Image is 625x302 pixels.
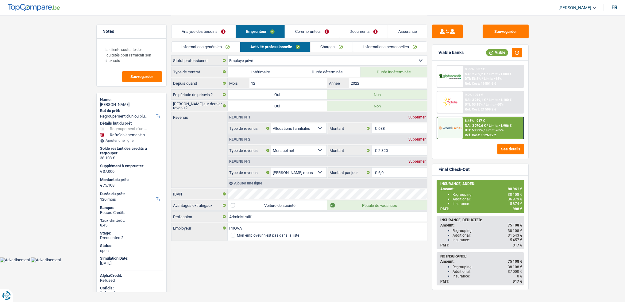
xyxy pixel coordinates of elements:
[465,67,485,71] div: 8.99% | 937 €
[489,124,511,128] span: Limit: >1.906 €
[100,248,163,253] div: open
[465,82,496,86] div: Ref. Cost: 19 501,6 €
[438,167,470,172] div: Final Check-Out
[172,223,228,233] label: Employeur
[228,101,327,111] label: Oui
[440,279,522,284] div: PMT:
[228,90,327,99] label: Oui
[228,168,271,177] label: Type de revenus
[611,5,617,10] div: fr
[508,265,522,269] span: 38 108 €
[407,115,427,119] div: Supprimer
[172,56,228,65] label: Statut professionnel
[100,210,163,215] div: Record Credits
[100,156,163,161] div: 38.108 €
[122,71,162,82] button: Sauvegarder
[439,73,461,80] img: AlphaCredit
[483,25,529,38] button: Sauvegarder
[439,122,461,134] img: Record Credits
[558,5,591,10] span: [PERSON_NAME]
[228,123,271,133] label: Type de revenus
[489,72,511,76] span: Limit: >1.000 €
[440,218,522,222] div: INSURANCE, DEDUCTED:
[407,137,427,141] div: Supprimer
[482,77,483,81] span: /
[440,223,522,227] div: Amount:
[100,169,102,174] span: €
[100,286,163,291] div: Cofidis:
[100,177,161,182] label: Montant du prêt:
[388,25,427,38] a: Assurance
[465,72,486,76] span: NAI: 2 789,2 €
[228,160,252,163] div: Revenu nº3
[465,98,486,102] span: NAI: 3 219,1 €
[228,115,252,119] div: Revenu nº1
[487,98,488,102] span: /
[100,205,163,210] div: Banque:
[100,243,163,248] div: Status:
[508,187,522,191] span: 80 961 €
[484,103,485,106] span: /
[100,278,163,283] div: Refused
[285,25,339,38] a: Co-emprunteur
[484,128,485,132] span: /
[294,67,361,77] label: Durée déterminée
[513,207,522,211] span: 988 €
[172,212,228,222] label: Profession
[100,256,163,261] div: Simulation Date:
[100,146,163,156] div: Solde restant des crédits à regrouper
[465,107,496,111] div: Ref. Cost: 21 599,2 €
[508,223,522,227] span: 75 108 €
[328,145,372,155] label: Montant
[100,183,102,188] span: €
[513,243,522,247] span: 917 €
[228,223,427,233] input: Cherchez votre employeur
[100,164,161,168] label: Supplément à emprunter:
[508,233,522,238] span: 31 543 €
[486,103,503,106] span: Limit: <60%
[486,49,508,56] div: Viable
[327,200,427,210] label: Pécule de vacances
[487,124,488,128] span: /
[440,254,522,258] div: NO INSURANCE:
[372,123,378,133] span: €
[228,200,327,210] label: Voiture de société
[510,202,522,206] span: 5 874 €
[100,218,163,223] div: Taux d'intérêt:
[328,168,372,177] label: Montant par jour
[172,112,227,119] label: Revenus
[131,75,153,79] span: Sauvegarder
[372,145,378,155] span: €
[508,192,522,197] span: 38 108 €
[453,265,522,269] div: Regrouping:
[100,273,163,278] div: AlphaCredit:
[439,96,461,108] img: Cofidis
[100,102,163,107] div: [PERSON_NAME]
[349,78,427,88] input: AAAA
[453,202,522,206] div: Insurance:
[440,187,522,191] div: Amount:
[327,90,427,99] label: Non
[100,223,163,228] div: 8.45
[465,133,496,137] div: Ref. Cost: 18 269,2 €
[453,229,522,233] div: Regrouping:
[339,25,388,38] a: Documents
[486,128,503,132] span: Limit: <65%
[353,42,427,52] a: Informations personnelles
[508,197,522,201] span: 36 979 €
[513,279,522,284] span: 917 €
[100,231,163,236] div: Stage:
[172,90,228,99] label: En période de préavis ?
[228,179,427,188] div: Ajouter une ligne
[510,238,522,242] span: 5 457 €
[554,3,596,13] a: [PERSON_NAME]
[440,243,522,247] div: PMT:
[249,78,327,88] input: MM
[31,257,61,262] img: Advertisement
[172,78,228,88] label: Depuis quand
[407,160,427,163] div: Supprimer
[465,119,485,123] div: 8.45% | 917 €
[172,25,236,38] a: Analyse des besoins
[453,274,522,278] div: Insurance:
[327,101,427,111] label: Non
